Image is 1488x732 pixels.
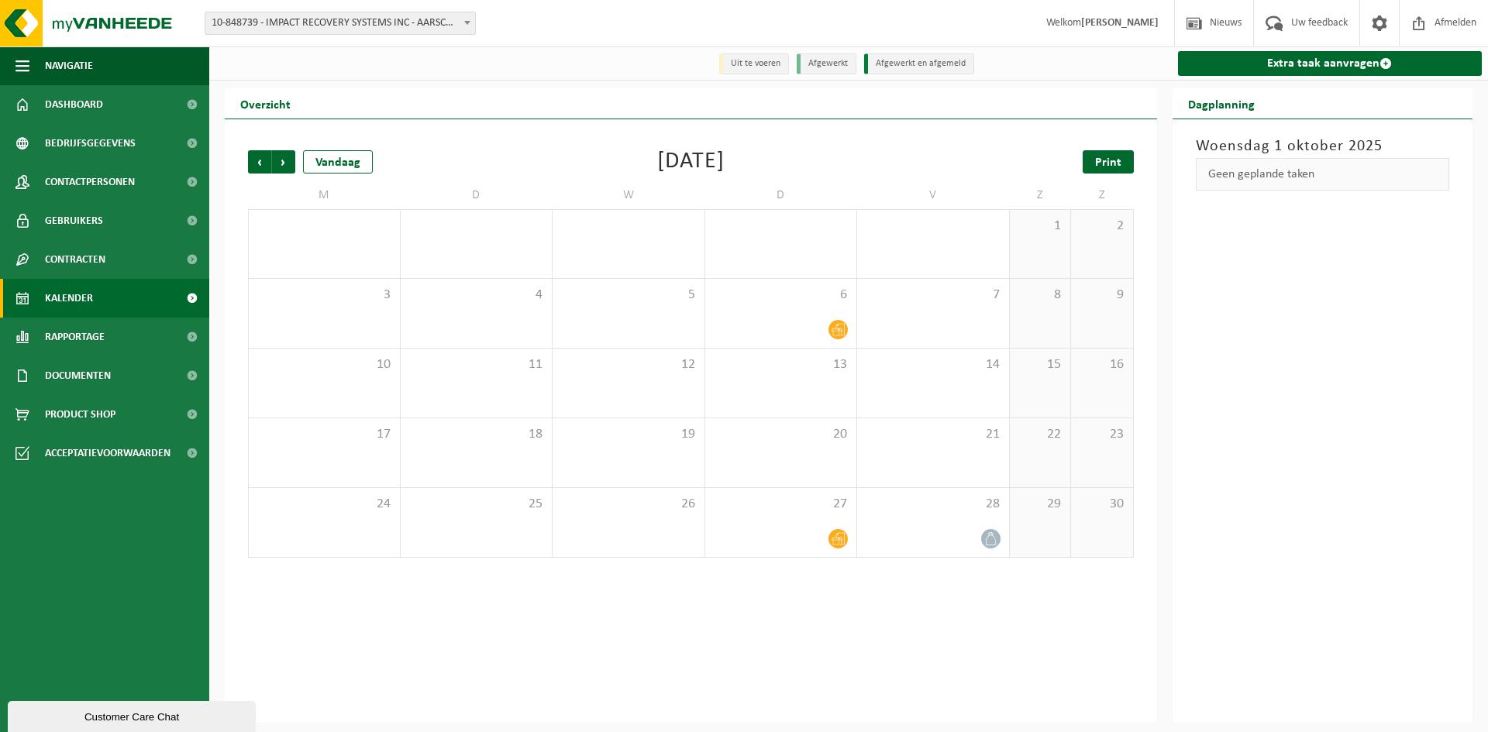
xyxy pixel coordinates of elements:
span: Acceptatievoorwaarden [45,434,170,473]
h3: Woensdag 1 oktober 2025 [1196,135,1450,158]
span: 21 [865,426,1001,443]
span: 4 [408,287,545,304]
span: 8 [1018,287,1063,304]
td: Z [1071,181,1133,209]
td: W [553,181,705,209]
span: 15 [1018,356,1063,373]
h2: Dagplanning [1173,88,1270,119]
span: 26 [560,496,697,513]
span: 30 [1079,496,1125,513]
td: D [401,181,553,209]
span: 3 [257,287,392,304]
span: Documenten [45,356,111,395]
span: 10 [257,356,392,373]
td: Z [1010,181,1072,209]
span: Rapportage [45,318,105,356]
li: Afgewerkt [797,53,856,74]
span: 9 [1079,287,1125,304]
span: 18 [408,426,545,443]
span: 13 [713,356,849,373]
td: V [857,181,1010,209]
span: 14 [865,356,1001,373]
div: Vandaag [303,150,373,174]
span: Contactpersonen [45,163,135,201]
span: Bedrijfsgegevens [45,124,136,163]
span: Dashboard [45,85,103,124]
li: Afgewerkt en afgemeld [864,53,974,74]
span: 2 [1079,218,1125,235]
strong: [PERSON_NAME] [1081,17,1159,29]
span: 23 [1079,426,1125,443]
span: Navigatie [45,46,93,85]
a: Print [1083,150,1134,174]
span: Kalender [45,279,93,318]
td: M [248,181,401,209]
span: 24 [257,496,392,513]
span: Gebruikers [45,201,103,240]
iframe: chat widget [8,698,259,732]
span: 12 [560,356,697,373]
span: 22 [1018,426,1063,443]
span: 10-848739 - IMPACT RECOVERY SYSTEMS INC - AARSCHOT [205,12,476,35]
h2: Overzicht [225,88,306,119]
div: Geen geplande taken [1196,158,1450,191]
span: 25 [408,496,545,513]
span: 17 [257,426,392,443]
li: Uit te voeren [719,53,789,74]
span: 7 [865,287,1001,304]
span: 29 [1018,496,1063,513]
td: D [705,181,858,209]
span: 27 [713,496,849,513]
span: Product Shop [45,395,115,434]
span: 20 [713,426,849,443]
span: 6 [713,287,849,304]
span: Volgende [272,150,295,174]
span: 11 [408,356,545,373]
span: 1 [1018,218,1063,235]
span: 5 [560,287,697,304]
span: Print [1095,156,1121,169]
span: 10-848739 - IMPACT RECOVERY SYSTEMS INC - AARSCHOT [205,12,475,34]
span: 16 [1079,356,1125,373]
span: Vorige [248,150,271,174]
span: 19 [560,426,697,443]
span: 28 [865,496,1001,513]
span: Contracten [45,240,105,279]
div: [DATE] [657,150,725,174]
a: Extra taak aanvragen [1178,51,1483,76]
